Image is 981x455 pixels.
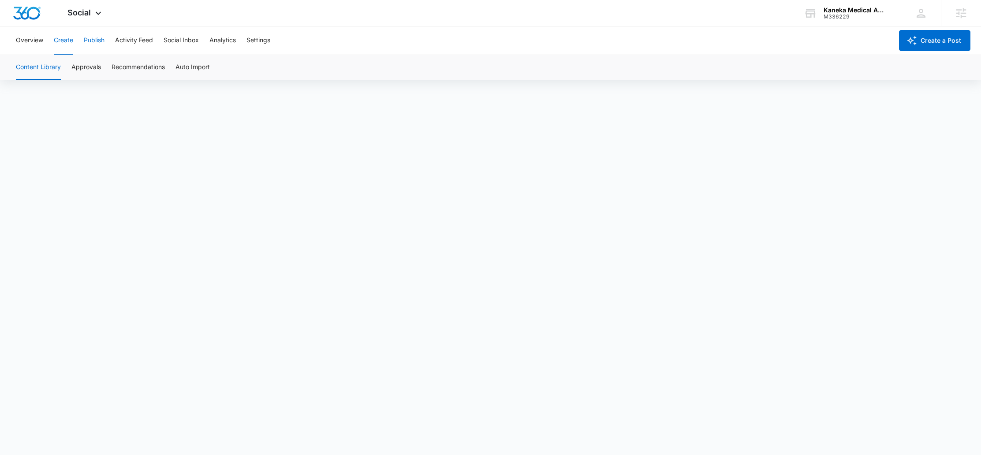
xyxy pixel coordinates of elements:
[16,55,61,80] button: Content Library
[246,26,270,55] button: Settings
[899,30,970,51] button: Create a Post
[14,23,21,30] img: website_grey.svg
[824,7,888,14] div: account name
[209,26,236,55] button: Analytics
[112,55,165,80] button: Recommendations
[16,26,43,55] button: Overview
[824,14,888,20] div: account id
[24,51,31,58] img: tab_domain_overview_orange.svg
[25,14,43,21] div: v 4.0.25
[71,55,101,80] button: Approvals
[115,26,153,55] button: Activity Feed
[84,26,104,55] button: Publish
[34,52,79,58] div: Domain Overview
[54,26,73,55] button: Create
[23,23,97,30] div: Domain: [DOMAIN_NAME]
[97,52,149,58] div: Keywords by Traffic
[175,55,210,80] button: Auto Import
[88,51,95,58] img: tab_keywords_by_traffic_grey.svg
[14,14,21,21] img: logo_orange.svg
[164,26,199,55] button: Social Inbox
[67,8,91,17] span: Social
